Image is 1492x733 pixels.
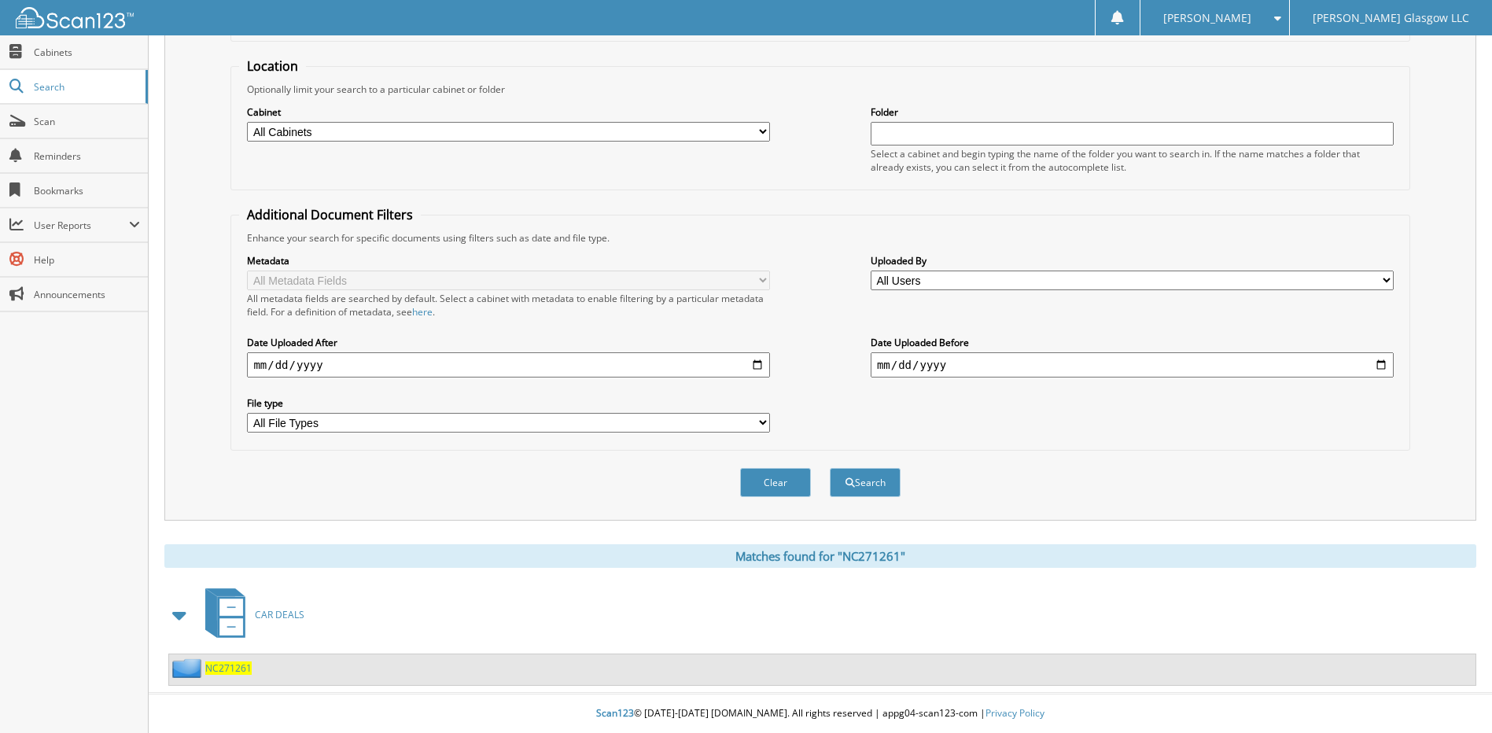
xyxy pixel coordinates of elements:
button: Search [830,468,901,497]
span: Scan123 [596,706,634,720]
span: Scan [34,115,140,128]
label: Folder [871,105,1394,119]
label: Cabinet [247,105,770,119]
a: Privacy Policy [985,706,1044,720]
span: Help [34,253,140,267]
input: end [871,352,1394,378]
a: here [412,305,433,319]
div: © [DATE]-[DATE] [DOMAIN_NAME]. All rights reserved | appg04-scan123-com | [149,694,1492,733]
a: NC271261 [205,661,252,675]
iframe: Chat Widget [1413,657,1492,733]
label: Date Uploaded Before [871,336,1394,349]
div: Optionally limit your search to a particular cabinet or folder [239,83,1401,96]
span: [PERSON_NAME] Glasgow LLC [1313,13,1469,23]
label: Uploaded By [871,254,1394,267]
input: start [247,352,770,378]
span: Reminders [34,149,140,163]
div: Matches found for "NC271261" [164,544,1476,568]
legend: Additional Document Filters [239,206,421,223]
legend: Location [239,57,306,75]
div: Select a cabinet and begin typing the name of the folder you want to search in. If the name match... [871,147,1394,174]
span: [PERSON_NAME] [1163,13,1251,23]
a: CAR DEALS [196,584,304,646]
img: folder2.png [172,658,205,678]
label: File type [247,396,770,410]
label: Metadata [247,254,770,267]
span: Announcements [34,288,140,301]
span: CAR DEALS [255,608,304,621]
div: Enhance your search for specific documents using filters such as date and file type. [239,231,1401,245]
button: Clear [740,468,811,497]
span: Bookmarks [34,184,140,197]
span: Cabinets [34,46,140,59]
span: User Reports [34,219,129,232]
label: Date Uploaded After [247,336,770,349]
img: scan123-logo-white.svg [16,7,134,28]
div: All metadata fields are searched by default. Select a cabinet with metadata to enable filtering b... [247,292,770,319]
span: Search [34,80,138,94]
